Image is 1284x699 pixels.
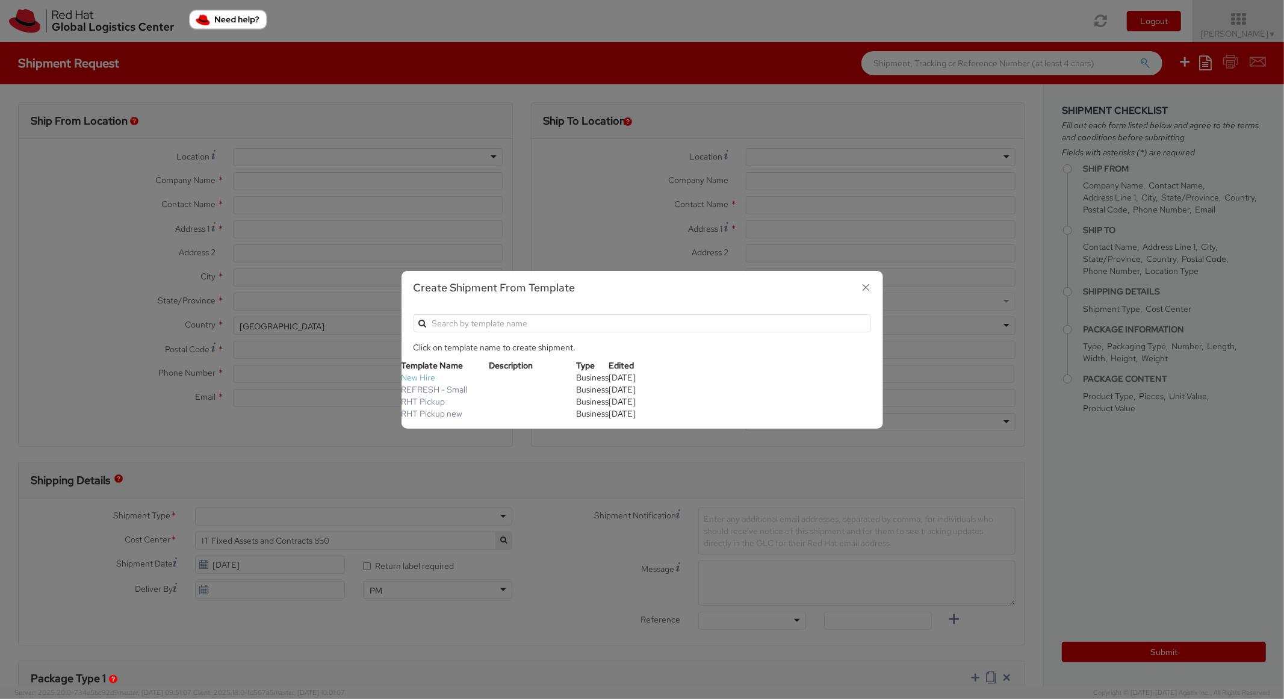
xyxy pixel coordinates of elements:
[402,359,489,371] th: Template Name
[189,10,267,30] button: Need help?
[402,396,445,407] a: RHT Pickup
[576,359,609,371] th: Type
[609,384,636,395] span: 01/11/2024
[402,384,468,395] a: REFRESH - Small
[402,408,463,419] a: RHT Pickup new
[609,396,636,407] span: 01/11/2024
[414,314,871,332] input: Search by template name
[609,408,636,419] span: 02/16/2024
[576,408,609,419] span: Business
[609,359,651,371] th: Edited
[402,372,436,383] a: New Hire
[609,372,636,383] span: 01/24/2024
[576,372,609,383] span: Business
[576,384,609,395] span: Business
[489,359,576,371] th: Description
[576,396,609,407] span: Business
[414,341,871,353] p: Click on template name to create shipment.
[414,280,871,296] h3: Create Shipment From Template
